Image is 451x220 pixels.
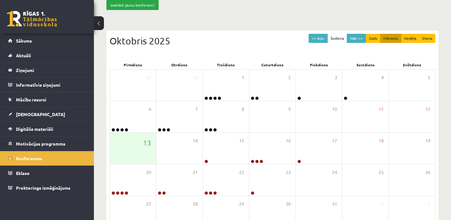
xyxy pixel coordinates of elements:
button: Nāk. >> [347,34,366,43]
a: Mācību resursi [8,92,86,107]
button: << Iepr. [309,34,328,43]
span: Aktuāli [16,53,31,58]
span: 3 [335,74,337,81]
span: 7 [195,106,198,113]
div: Sestdiena [342,60,389,69]
button: Šodiena [327,34,347,43]
span: 6 [149,106,151,113]
div: Piekdiena [296,60,342,69]
span: 21 [193,169,198,176]
span: 30 [193,74,198,81]
span: 19 [425,137,430,144]
legend: Ziņojumi [16,63,86,77]
a: [DEMOGRAPHIC_DATA] [8,107,86,121]
div: Pirmdiena [110,60,156,69]
span: 28 [193,201,198,207]
span: 11 [379,106,384,113]
button: Mēnesis [380,34,401,43]
a: Eklase [8,166,86,180]
span: 26 [425,169,430,176]
a: Motivācijas programma [8,136,86,151]
div: Otrdiena [156,60,203,69]
span: 23 [286,169,291,176]
span: Proktoringa izmēģinājums [16,185,70,191]
a: Proktoringa izmēģinājums [8,181,86,195]
legend: Informatīvie ziņojumi [16,78,86,92]
span: 31 [332,201,337,207]
span: 10 [332,106,337,113]
span: 1 [381,201,384,207]
span: 17 [332,137,337,144]
span: 29 [239,201,244,207]
span: 2 [428,201,430,207]
span: 4 [381,74,384,81]
span: Sākums [16,38,32,43]
span: [DEMOGRAPHIC_DATA] [16,111,65,117]
a: Informatīvie ziņojumi [8,78,86,92]
span: 25 [379,169,384,176]
span: 18 [379,137,384,144]
span: 14 [193,137,198,144]
span: 12 [425,106,430,113]
div: Oktobris 2025 [110,34,435,48]
div: Ceturtdiena [249,60,296,69]
span: 16 [286,137,291,144]
a: Konferences [8,151,86,166]
a: Sākums [8,33,86,48]
span: 15 [239,137,244,144]
button: Diena [419,34,435,43]
span: 8 [242,106,244,113]
span: 20 [146,169,151,176]
span: Mācību resursi [16,97,46,102]
a: Ziņojumi [8,63,86,77]
div: Trešdiena [202,60,249,69]
span: 9 [288,106,291,113]
span: 30 [286,201,291,207]
span: 2 [288,74,291,81]
span: Motivācijas programma [16,141,65,146]
span: 27 [146,201,151,207]
span: 29 [146,74,151,81]
span: 13 [143,137,151,148]
span: Eklase [16,170,29,176]
span: Digitālie materiāli [16,126,53,132]
span: 1 [242,74,244,81]
a: Rīgas 1. Tālmācības vidusskola [7,11,57,27]
span: 22 [239,169,244,176]
button: Nedēļa [401,34,419,43]
span: 5 [428,74,430,81]
button: Gads [366,34,381,43]
span: Konferences [16,156,42,161]
a: Digitālie materiāli [8,122,86,136]
a: Aktuāli [8,48,86,63]
span: 24 [332,169,337,176]
div: Svētdiena [389,60,435,69]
